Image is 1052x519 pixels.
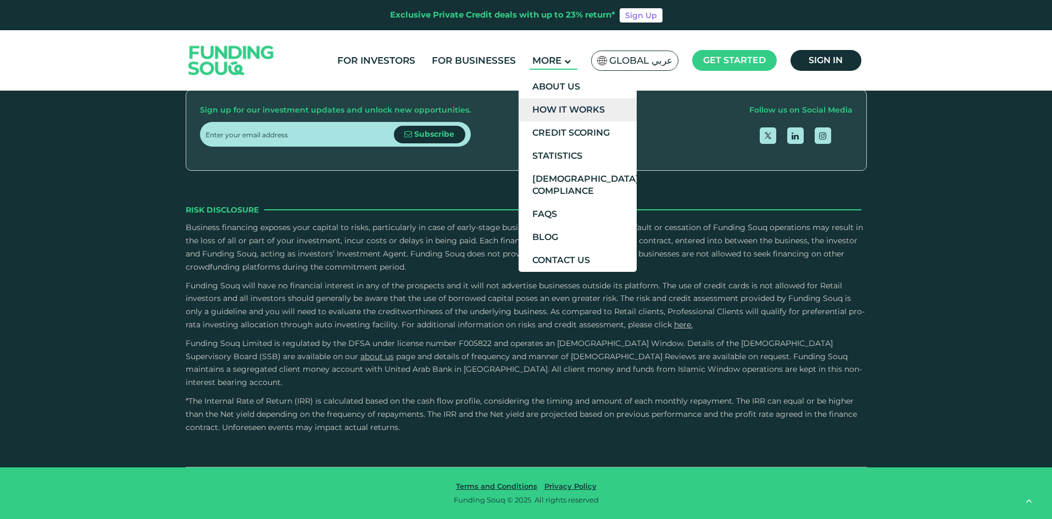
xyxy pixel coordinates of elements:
a: Sign Up [620,8,663,23]
a: About Us [360,351,394,361]
img: SA Flag [597,56,607,65]
span: Risk Disclosure [186,204,259,216]
span: Sign in [809,55,843,65]
a: Sign in [791,50,861,71]
a: For Businesses [429,52,519,70]
a: Statistics [519,144,637,168]
a: For Investors [335,52,418,70]
img: Logo [177,33,285,88]
input: Enter your email address [205,122,394,147]
a: Credit Scoring [519,121,637,144]
a: open Twitter [760,127,776,144]
span: Funding Souq Limited is regulated by the DFSA under license number F005822 and operates an [DEMOG... [186,338,833,361]
div: Sign up for our investment updates and unlock new opportunities. [200,104,471,117]
a: Terms and Conditions [453,482,540,490]
a: Blog [519,226,637,249]
span: Global عربي [609,54,672,67]
span: Funding Souq © [454,495,513,504]
span: and details of frequency and manner of [DEMOGRAPHIC_DATA] Reviews are available on request. Fundi... [186,351,862,388]
a: How It Works [519,98,637,121]
span: Subscribe [414,129,454,139]
a: [DEMOGRAPHIC_DATA] Compliance [519,168,637,203]
a: FAQs [519,203,637,226]
a: About Us [519,75,637,98]
div: Follow us on Social Media [749,104,853,117]
span: page [396,351,415,361]
span: More [532,55,561,66]
a: open Instagram [815,127,831,144]
a: Privacy Policy [542,482,599,490]
span: Funding Souq will have no financial interest in any of the prospects and it will not advertise bu... [186,281,865,330]
p: *The Internal Rate of Return (IRR) is calculated based on the cash flow profile, considering the ... [186,395,867,434]
span: All rights reserved [535,495,599,504]
button: Subscribe [394,126,465,143]
div: Exclusive Private Credit deals with up to 23% return* [390,9,615,21]
a: here. [674,320,693,330]
a: open Linkedin [787,127,804,144]
button: back [1016,489,1041,514]
img: twitter [765,132,771,139]
p: Business financing exposes your capital to risks, particularly in case of early-stage businesses.... [186,221,867,274]
span: 2025 [515,495,531,504]
a: Contact Us [519,249,637,272]
span: Get started [703,55,766,65]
